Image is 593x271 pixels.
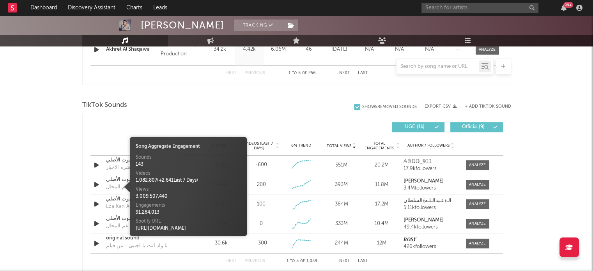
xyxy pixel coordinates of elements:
div: 46 [295,46,322,53]
strong: [PERSON_NAME] [404,218,444,223]
span: to [290,259,295,263]
div: 3,009,507,440 [136,193,241,200]
span: -600 [255,161,267,169]
button: Previous [244,259,265,263]
button: Last [358,259,368,263]
div: 49.4k followers [404,225,458,230]
div: N/A [386,46,412,53]
div: 100 [257,200,266,208]
div: 1,082,807 ( + 2,641 Last 7 Days) [136,177,241,184]
button: + Add TikTok Sound [457,105,511,109]
div: 17.9k followers [404,166,458,172]
div: [PERSON_NAME] [141,19,224,31]
a: [PERSON_NAME] [404,179,458,184]
div: Views [136,186,241,193]
button: Official(9) [450,122,503,132]
div: 244M [323,239,359,247]
input: Search for artists [421,3,538,13]
div: N/A [416,46,443,53]
div: 5.11k followers [404,205,458,211]
button: Export CSV [425,104,457,109]
div: 393M [323,181,359,189]
div: Song Aggregate Engagement [136,143,241,150]
div: 12M [363,239,400,247]
div: 6.06M [266,46,291,53]
div: 551M [323,161,359,169]
div: 91,284,013 [136,209,241,216]
div: يا واد انت يا اجنبي - من فيلم [PERSON_NAME] [106,242,188,250]
span: Total Views [327,143,351,148]
div: 200 [257,181,266,189]
button: UGC(1k) [392,122,444,132]
div: 0 [260,220,263,228]
span: of [302,71,307,75]
strong: 𝔸𝔹𝔻𝕆_𝟡𝟙𝟙 [404,159,432,164]
span: Videos (last 7 days) [243,141,274,151]
strong: [PERSON_NAME] [404,179,444,184]
span: TikTok Sounds [82,101,127,110]
button: First [225,259,237,263]
button: + Add TikTok Sound [465,105,511,109]
div: N/A [356,46,382,53]
span: Author / Followers [407,143,450,148]
div: عم المجال [106,183,129,191]
div: 30.6k [203,239,239,247]
span: of [300,259,305,263]
div: Spotify URL [136,218,241,225]
a: 𝔸𝔹𝔻𝕆_𝟡𝟙𝟙 [404,159,458,165]
a: الصوت الأصلي [106,215,188,223]
a: [PERSON_NAME] [404,218,458,223]
div: 34.2k [207,46,233,53]
span: UGC ( 1k ) [397,125,433,129]
strong: الـ﴿عـبدالـلـه﴾السلطان [404,198,451,203]
span: Total Engagements [363,141,395,151]
div: 6M Trend [283,143,319,149]
div: 20.2M [363,161,400,169]
div: 3.4M followers [404,186,458,191]
span: Official ( 9 ) [455,125,491,129]
div: 143 [136,161,241,168]
div: 426k followers [404,244,458,250]
button: 99+ [561,5,566,11]
a: الصوت الأصلي [106,176,188,184]
div: 99 + [563,2,573,8]
div: Show 5 Removed Sounds [362,105,417,110]
a: 𝑩𝑶𝑺𝒀 [404,237,458,243]
a: الـ﴿عـبدالـلـه﴾السلطان [404,198,458,204]
a: original sound [106,234,188,242]
a: Akhret Al Shaqawa [106,46,157,53]
div: 384M [323,200,359,208]
div: Sounds [136,154,241,161]
span: to [292,71,297,75]
div: 1 5 1,039 [281,257,324,266]
div: 4.42k [237,46,262,53]
div: 333M [323,220,359,228]
span: -300 [255,239,267,247]
div: عم المجال [106,222,129,230]
div: 10.4M [363,220,400,228]
a: الصوت الأصلي [106,195,188,203]
a: الصوت الأصلي [106,156,188,164]
div: [DATE] [326,46,352,53]
div: (C) 2018 Mekky Production [161,40,203,59]
input: Search by song name or URL [397,64,479,70]
div: 11.8M [363,181,400,189]
strong: 𝑩𝑶𝑺𝒀 [404,237,416,242]
a: [URL][DOMAIN_NAME] [136,226,186,231]
div: Engagements [136,202,241,209]
div: Videos [136,170,241,177]
div: 17.2M [363,200,400,208]
button: Tracking [234,19,283,31]
div: Eza Kan Albak Kebeer [106,203,157,211]
button: Next [339,259,350,263]
div: انا البطل - نشره الاخبار [106,164,157,172]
